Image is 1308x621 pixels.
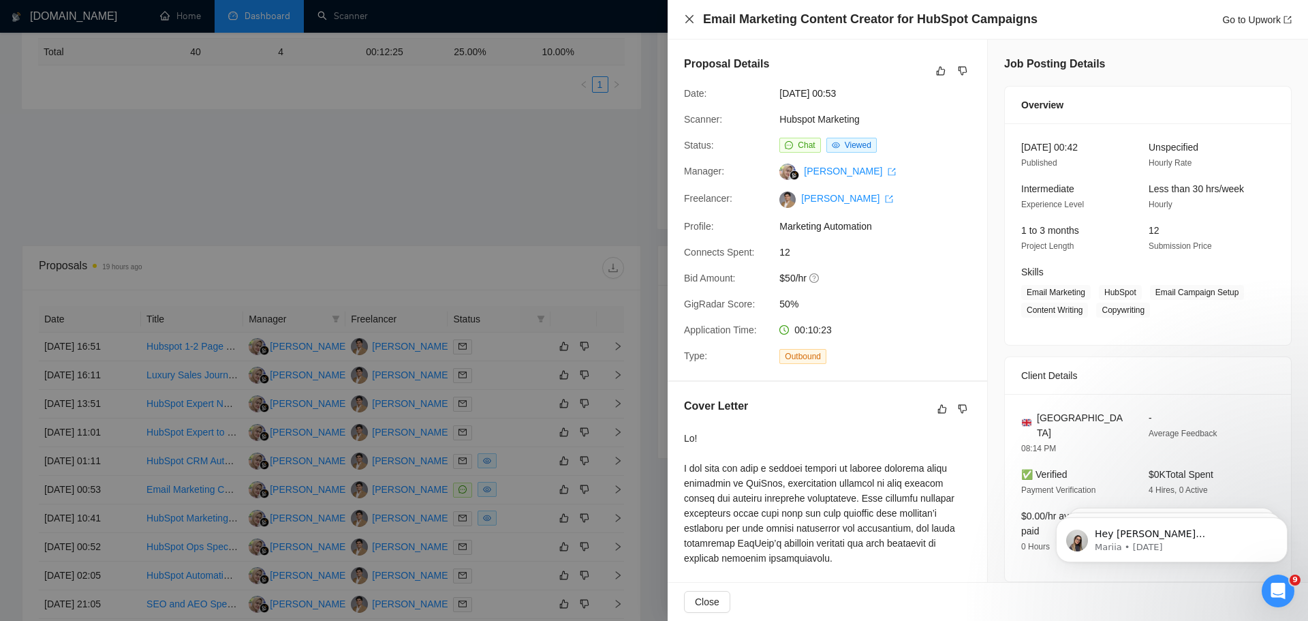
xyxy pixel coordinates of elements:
span: Marketing Automation [779,219,984,234]
img: c1GXWDYvW1g6O0SYbXx0R0FxXFjb90V1lJywe_k0aHFu_rGG5Xu5m9sEpH3EoINX5V [779,192,796,208]
span: [DATE] 00:53 [779,86,984,101]
span: Bid Amount: [684,273,736,284]
iframe: Intercom live chat [1262,575,1294,607]
span: Status: [684,140,714,151]
span: Project Length [1021,241,1074,251]
span: 12 [1149,225,1159,236]
span: ✅ Verified [1021,469,1068,480]
span: 9 [1290,575,1301,586]
span: Experience Level [1021,200,1084,209]
h5: Proposal Details [684,56,769,72]
div: Client Details [1021,357,1275,394]
a: [PERSON_NAME] export [804,166,896,177]
span: [GEOGRAPHIC_DATA] [1037,410,1127,440]
button: Close [684,591,730,613]
span: close [684,14,695,25]
span: 08:14 PM [1021,444,1056,453]
span: Average Feedback [1149,429,1217,438]
span: Email Marketing [1021,285,1091,300]
button: Close [684,14,695,25]
span: - [1149,412,1152,423]
span: Profile: [684,221,714,232]
span: Hey [PERSON_NAME][EMAIL_ADDRESS][DOMAIN_NAME], Looks like your Upwork agency HubsPlanet ran out o... [59,40,233,226]
a: [PERSON_NAME] export [801,193,893,204]
button: like [934,401,950,417]
span: eye [832,141,840,149]
iframe: Intercom notifications message [1035,489,1308,584]
span: Connects Spent: [684,247,755,258]
span: 4 Hires, 0 Active [1149,485,1208,495]
h4: Email Marketing Content Creator for HubSpot Campaigns [703,11,1038,28]
span: Unspecified [1149,142,1198,153]
span: export [1283,16,1292,24]
a: Go to Upworkexport [1222,14,1292,25]
span: 12 [779,245,984,260]
span: Scanner: [684,114,722,125]
span: Payment Verification [1021,485,1095,495]
span: question-circle [809,273,820,284]
span: Less than 30 hrs/week [1149,183,1244,194]
span: Content Writing [1021,303,1088,318]
span: Manager: [684,166,724,177]
span: $0K Total Spent [1149,469,1213,480]
span: $0.00/hr avg hourly rate paid [1021,511,1122,536]
span: Intermediate [1021,183,1074,194]
span: dislike [958,404,967,414]
span: HubSpot [1099,285,1142,300]
span: 0 Hours [1021,542,1050,551]
h5: Cover Letter [684,398,748,414]
button: like [933,63,949,79]
span: Chat [798,140,815,150]
span: 00:10:23 [794,324,832,335]
span: Close [695,594,719,609]
span: message [785,141,793,149]
span: Submission Price [1149,241,1212,251]
button: dislike [954,401,971,417]
span: 1 to 3 months [1021,225,1079,236]
span: dislike [958,65,967,76]
span: Overview [1021,97,1063,112]
img: gigradar-bm.png [790,170,799,180]
button: dislike [954,63,971,79]
span: Copywriting [1096,303,1150,318]
span: Date: [684,88,706,99]
span: Email Campaign Setup [1150,285,1245,300]
span: Application Time: [684,324,757,335]
span: Type: [684,350,707,361]
img: 🇬🇧 [1022,418,1031,427]
span: export [885,195,893,203]
a: Hubspot Marketing [779,114,860,125]
p: Message from Mariia, sent 3w ago [59,52,235,65]
span: Published [1021,158,1057,168]
span: $50/hr [779,271,984,286]
span: Hourly Rate [1149,158,1192,168]
span: Outbound [779,349,826,364]
span: [DATE] 00:42 [1021,142,1078,153]
span: Freelancer: [684,193,732,204]
span: clock-circle [779,325,789,335]
span: GigRadar Score: [684,299,755,309]
span: like [936,65,946,76]
span: Skills [1021,267,1044,277]
span: like [937,404,947,414]
span: Hourly [1149,200,1172,209]
h5: Job Posting Details [1004,56,1105,72]
span: Viewed [845,140,871,150]
span: export [888,168,896,176]
span: 50% [779,297,984,312]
